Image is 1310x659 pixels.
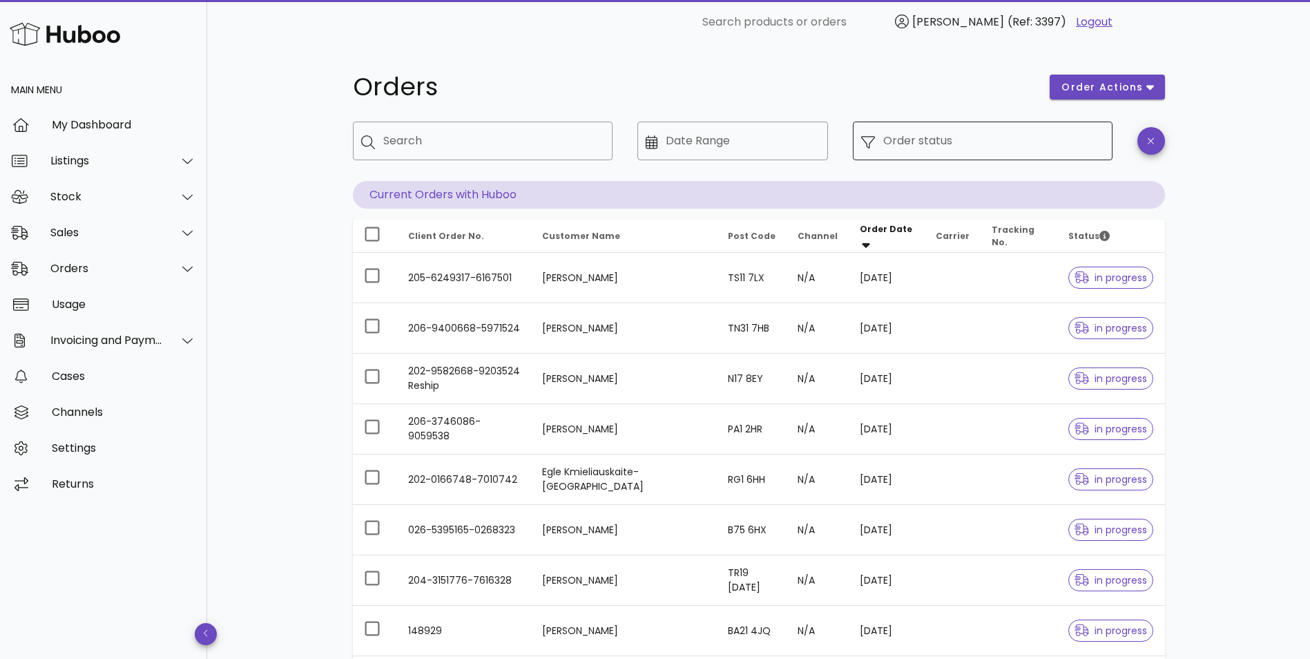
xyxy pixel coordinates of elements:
td: [DATE] [849,555,924,606]
td: N/A [787,455,849,505]
span: in progress [1075,273,1148,283]
td: 206-9400668-5971524 [397,303,531,354]
span: Channel [798,230,838,242]
td: 204-3151776-7616328 [397,555,531,606]
h1: Orders [353,75,1034,99]
span: in progress [1075,374,1148,383]
td: 202-0166748-7010742 [397,455,531,505]
td: [DATE] [849,303,924,354]
th: Client Order No. [397,220,531,253]
td: Egle Kmieliauskaite-[GEOGRAPHIC_DATA] [531,455,717,505]
span: Client Order No. [408,230,484,242]
div: Cases [52,370,196,383]
span: in progress [1075,575,1148,585]
td: [PERSON_NAME] [531,354,717,404]
td: N/A [787,404,849,455]
div: Usage [52,298,196,311]
span: order actions [1061,80,1144,95]
span: in progress [1075,475,1148,484]
td: PA1 2HR [717,404,787,455]
th: Customer Name [531,220,717,253]
th: Order Date: Sorted descending. Activate to remove sorting. [849,220,924,253]
td: TN31 7HB [717,303,787,354]
td: N/A [787,555,849,606]
div: Orders [50,262,163,275]
td: 205-6249317-6167501 [397,253,531,303]
td: [DATE] [849,354,924,404]
span: in progress [1075,525,1148,535]
td: N/A [787,253,849,303]
td: TS11 7LX [717,253,787,303]
td: [PERSON_NAME] [531,253,717,303]
th: Tracking No. [981,220,1057,253]
div: Channels [52,405,196,419]
td: RG1 6HH [717,455,787,505]
td: TR19 [DATE] [717,555,787,606]
td: [PERSON_NAME] [531,606,717,656]
td: 206-3746086-9059538 [397,404,531,455]
td: [PERSON_NAME] [531,555,717,606]
div: My Dashboard [52,118,196,131]
div: Settings [52,441,196,455]
div: Stock [50,190,163,203]
img: Huboo Logo [10,19,120,49]
div: Returns [52,477,196,490]
td: [DATE] [849,404,924,455]
p: Current Orders with Huboo [353,181,1165,209]
span: [PERSON_NAME] [912,14,1004,30]
td: 202-9582668-9203524 Reship [397,354,531,404]
th: Carrier [925,220,981,253]
td: [DATE] [849,606,924,656]
span: Post Code [728,230,776,242]
td: N/A [787,303,849,354]
span: in progress [1075,323,1148,333]
td: N/A [787,354,849,404]
th: Status [1057,220,1165,253]
td: N17 8EY [717,354,787,404]
div: Listings [50,154,163,167]
td: [PERSON_NAME] [531,303,717,354]
span: Order Date [860,223,912,235]
td: 026-5395165-0268323 [397,505,531,555]
button: order actions [1050,75,1164,99]
span: Status [1068,230,1110,242]
span: Tracking No. [992,224,1034,248]
span: in progress [1075,626,1148,636]
td: [PERSON_NAME] [531,404,717,455]
td: [DATE] [849,455,924,505]
span: in progress [1075,424,1148,434]
th: Channel [787,220,849,253]
a: Logout [1076,14,1112,30]
td: 148929 [397,606,531,656]
div: Sales [50,226,163,239]
td: [DATE] [849,505,924,555]
td: [PERSON_NAME] [531,505,717,555]
td: N/A [787,505,849,555]
td: [DATE] [849,253,924,303]
span: Customer Name [542,230,620,242]
td: BA21 4JQ [717,606,787,656]
span: (Ref: 3397) [1008,14,1066,30]
th: Post Code [717,220,787,253]
td: N/A [787,606,849,656]
div: Invoicing and Payments [50,334,163,347]
td: B75 6HX [717,505,787,555]
span: Carrier [936,230,970,242]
